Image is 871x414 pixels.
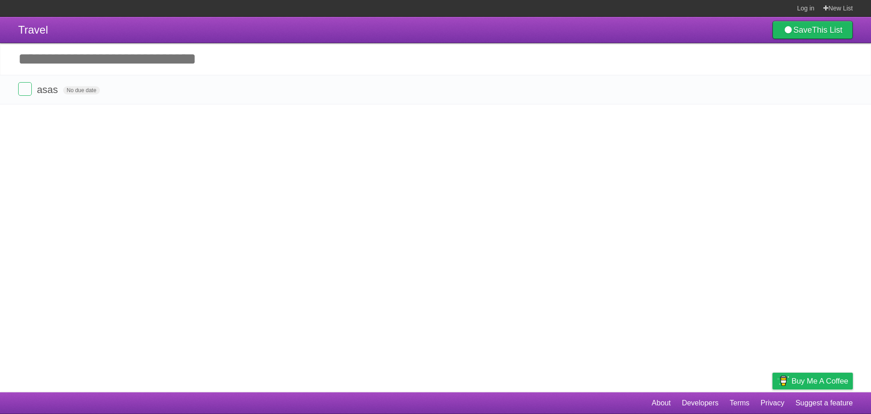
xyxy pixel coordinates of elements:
[761,394,784,412] a: Privacy
[772,373,853,389] a: Buy me a coffee
[792,373,848,389] span: Buy me a coffee
[682,394,718,412] a: Developers
[63,86,100,94] span: No due date
[796,394,853,412] a: Suggest a feature
[37,84,60,95] span: asas
[777,373,789,389] img: Buy me a coffee
[730,394,750,412] a: Terms
[652,394,671,412] a: About
[772,21,853,39] a: SaveThis List
[18,82,32,96] label: Done
[18,24,48,36] span: Travel
[812,25,842,34] b: This List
